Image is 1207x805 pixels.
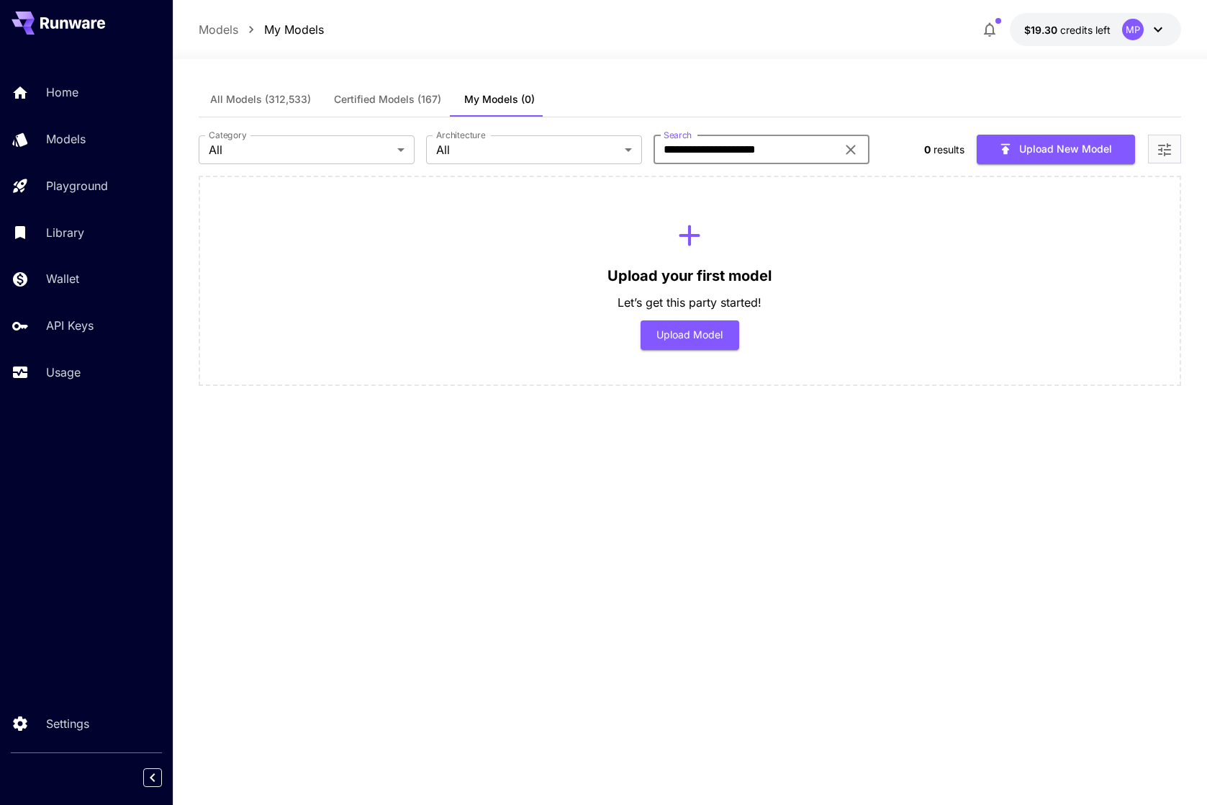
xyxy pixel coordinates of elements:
span: credits left [1060,24,1111,36]
button: $19.30056MP [1010,13,1181,46]
button: Collapse sidebar [143,768,162,787]
a: Models [199,21,238,38]
p: Playground [46,177,108,194]
nav: breadcrumb [199,21,324,38]
button: Upload New Model [977,135,1135,164]
span: All [209,141,392,158]
div: MP [1122,19,1144,40]
a: My Models [264,21,324,38]
span: 0 [924,143,931,156]
p: Let’s get this party started! [618,294,761,311]
span: $19.30 [1024,24,1060,36]
span: My Models (0) [464,93,535,106]
h3: Upload your first model [607,268,772,284]
span: All Models (312,533) [210,93,311,106]
p: Models [46,130,86,148]
label: Category [209,129,247,141]
p: Library [46,224,84,241]
span: All [436,141,619,158]
label: Architecture [436,129,485,141]
div: $19.30056 [1024,22,1111,37]
p: Settings [46,715,89,732]
button: Upload Model [641,320,739,350]
p: Wallet [46,270,79,287]
button: Open more filters [1156,140,1173,158]
span: Certified Models (167) [334,93,441,106]
span: results [933,143,964,156]
label: Search [664,129,692,141]
p: API Keys [46,317,94,334]
div: Collapse sidebar [154,765,173,791]
p: Home [46,84,78,101]
p: Usage [46,364,81,381]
